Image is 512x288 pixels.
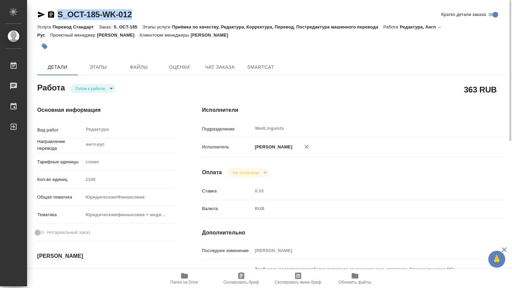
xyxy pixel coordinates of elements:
[114,24,142,29] p: S_OCT-185
[338,280,371,285] span: Обновить файлы
[191,33,233,38] p: [PERSON_NAME]
[37,138,83,152] p: Направление перевода
[97,33,140,38] p: [PERSON_NAME]
[202,247,252,254] p: Последнее изменение
[37,176,83,183] p: Кол-во единиц
[202,205,252,212] p: Валюта
[37,106,175,114] h4: Основная информация
[383,24,400,29] p: Работа
[70,84,115,93] div: Готов к работе
[47,229,90,236] span: Нотариальный заказ
[252,144,292,150] p: [PERSON_NAME]
[252,246,480,255] input: Пустое поле
[202,144,252,150] p: Исполнитель
[37,211,83,218] p: Тематика
[37,194,83,201] p: Общая тематика
[327,269,383,288] button: Обновить файлы
[202,188,252,194] p: Ставка
[73,86,107,91] button: Готов к работе
[37,24,52,29] p: Услуга
[227,168,269,177] div: Готов к работе
[156,269,213,288] button: Папка на Drive
[142,24,172,29] p: Этапы услуги
[202,168,222,177] h4: Оплата
[244,63,277,71] span: SmartCat
[83,209,175,221] div: Юридическая/финансовая + медицина
[37,252,175,260] h4: [PERSON_NAME]
[202,229,505,237] h4: Дополнительно
[204,63,236,71] span: Чат заказа
[252,203,480,214] div: RUB
[52,24,99,29] p: Перевод Стандарт
[163,63,196,71] span: Оценки
[275,280,321,285] span: Скопировать мини-бриф
[202,126,252,132] p: Подразделение
[299,139,314,154] button: Удалить исполнителя
[37,159,83,165] p: Тарифные единицы
[82,63,114,71] span: Этапы
[37,39,52,54] button: Добавить тэг
[99,24,113,29] p: Заказ:
[123,63,155,71] span: Файлы
[270,269,327,288] button: Скопировать мини-бриф
[464,84,497,95] h2: 363 RUB
[213,269,270,288] button: Скопировать бриф
[491,252,503,266] span: 🙏
[202,106,505,114] h4: Исполнители
[231,170,261,176] button: Не оплачена
[172,24,383,29] p: Приёмка по качеству, Редактура, Корректура, Перевод, Постредактура машинного перевода
[171,280,198,285] span: Папка на Drive
[83,156,175,168] div: слово
[223,280,259,285] span: Скопировать бриф
[58,10,132,19] a: S_OCT-185-WK-012
[140,33,191,38] p: Клиентские менеджеры
[41,63,74,71] span: Детали
[37,11,45,19] button: Скопировать ссылку для ЯМессенджера
[441,11,486,18] span: Кратко детали заказа
[83,174,175,184] input: Пустое поле
[50,33,97,38] p: Проектный менеджер
[83,191,175,203] div: Юридическая/Финансовая
[37,127,83,133] p: Вид работ
[37,81,65,93] h2: Работа
[252,186,480,196] input: Пустое поле
[47,11,55,19] button: Скопировать ссылку
[488,251,505,268] button: 🙏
